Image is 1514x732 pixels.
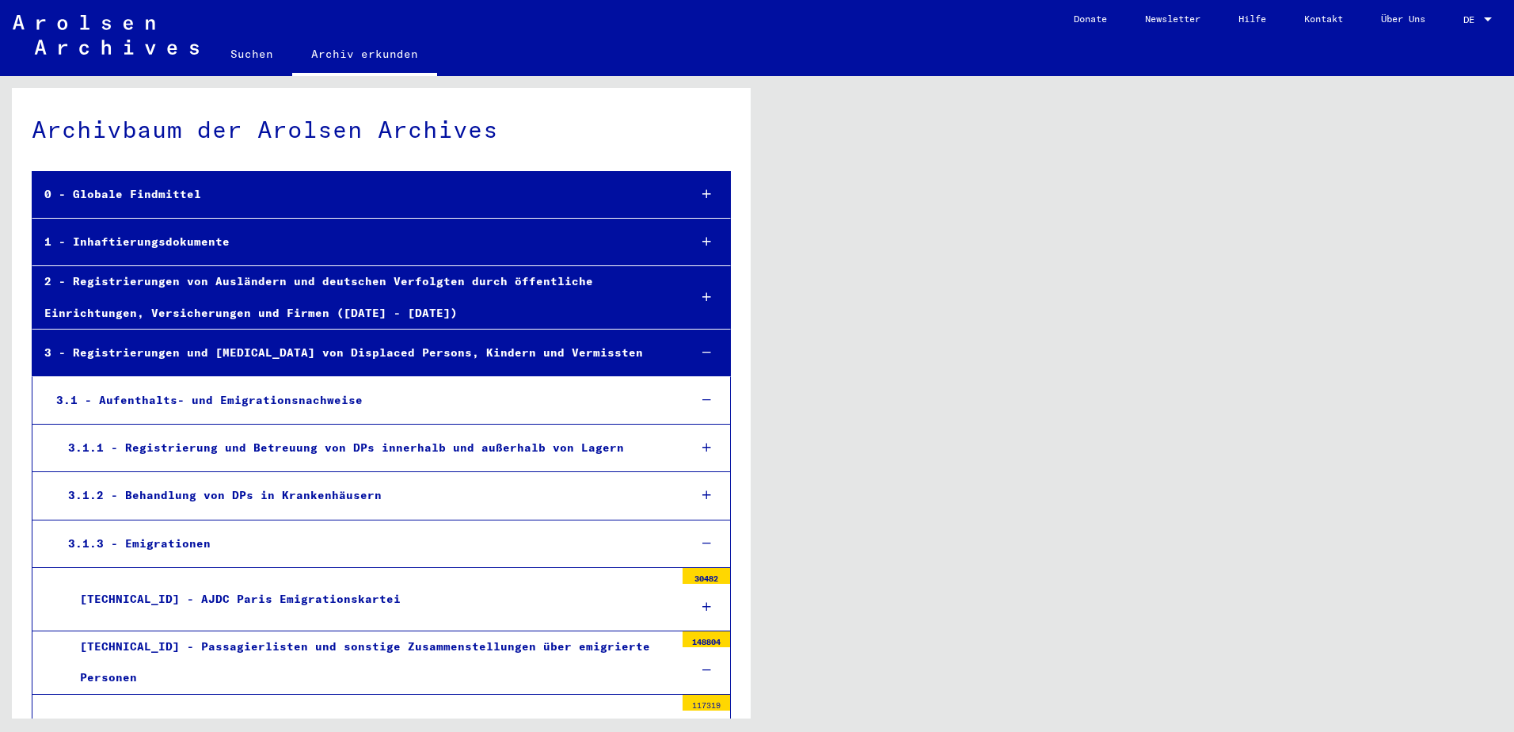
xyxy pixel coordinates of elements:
[32,337,676,368] div: 3 - Registrierungen und [MEDICAL_DATA] von Displaced Persons, Kindern und Vermissten
[32,112,731,147] div: Archivbaum der Arolsen Archives
[56,480,676,511] div: 3.1.2 - Behandlung von DPs in Krankenhäusern
[211,35,292,73] a: Suchen
[68,631,675,693] div: [TECHNICAL_ID] - Passagierlisten und sonstige Zusammenstellungen über emigrierte Personen
[56,528,676,559] div: 3.1.3 - Emigrationen
[32,266,676,328] div: 2 - Registrierungen von Ausländern und deutschen Verfolgten durch öffentliche Einrichtungen, Vers...
[68,584,675,615] div: [TECHNICAL_ID] - AJDC Paris Emigrationskartei
[683,695,730,711] div: 117319
[56,433,676,463] div: 3.1.1 - Registrierung und Betreuung von DPs innerhalb und außerhalb von Lagern
[44,385,676,416] div: 3.1 - Aufenthalts- und Emigrationsnachweise
[683,631,730,647] div: 148804
[1463,14,1481,25] span: DE
[292,35,437,76] a: Archiv erkunden
[32,227,676,257] div: 1 - Inhaftierungsdokumente
[13,15,199,55] img: Arolsen_neg.svg
[683,568,730,584] div: 30482
[32,179,676,210] div: 0 - Globale Findmittel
